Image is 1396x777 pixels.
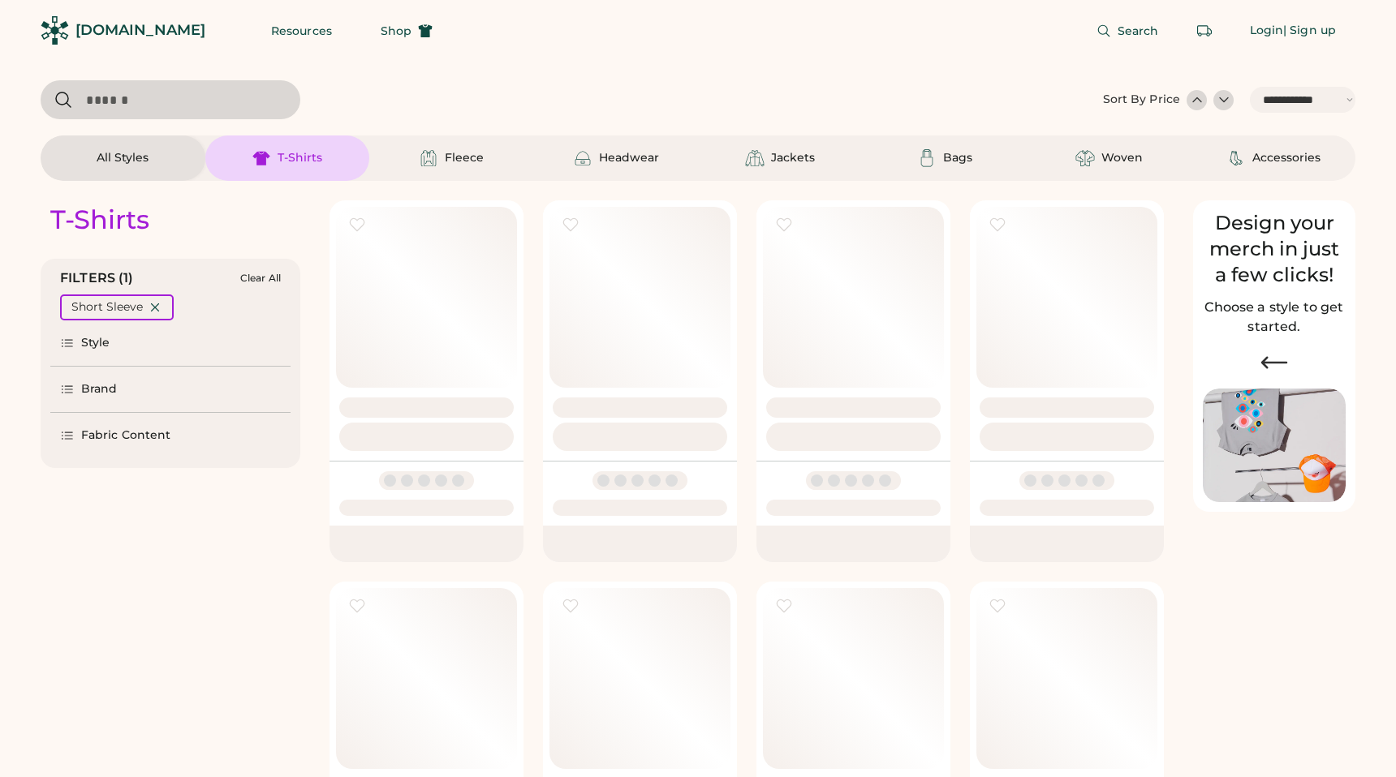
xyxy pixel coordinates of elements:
span: Search [1118,25,1159,36]
div: T-Shirts [50,204,149,236]
img: Image of Lisa Congdon Eye Print on T-Shirt and Hat [1203,388,1346,503]
button: Shop [361,15,452,47]
button: Search [1077,15,1178,47]
button: Resources [252,15,351,47]
img: Rendered Logo - Screens [41,16,69,45]
div: Design your merch in just a few clicks! [1203,210,1346,288]
img: T-Shirts Icon [252,148,271,168]
div: Accessories [1252,150,1321,166]
div: Short Sleeve [71,299,143,316]
img: Accessories Icon [1226,148,1246,168]
div: Fabric Content [81,427,170,444]
img: Headwear Icon [573,148,592,168]
span: Shop [381,25,411,36]
div: Brand [81,381,118,397]
div: FILTERS (1) [60,268,134,288]
button: Retrieve an order [1188,15,1221,47]
div: Fleece [445,150,484,166]
div: Jackets [771,150,815,166]
div: Sort By Price [1103,92,1180,108]
div: | Sign up [1283,23,1336,39]
div: Headwear [599,150,659,166]
div: Clear All [240,273,281,284]
img: Woven Icon [1075,148,1095,168]
div: Style [81,335,110,351]
img: Fleece Icon [419,148,438,168]
div: T-Shirts [278,150,322,166]
div: Woven [1101,150,1143,166]
div: [DOMAIN_NAME] [75,20,205,41]
div: Login [1250,23,1284,39]
img: Jackets Icon [745,148,765,168]
h2: Choose a style to get started. [1203,298,1346,337]
div: All Styles [97,150,149,166]
div: Bags [943,150,972,166]
img: Bags Icon [917,148,937,168]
